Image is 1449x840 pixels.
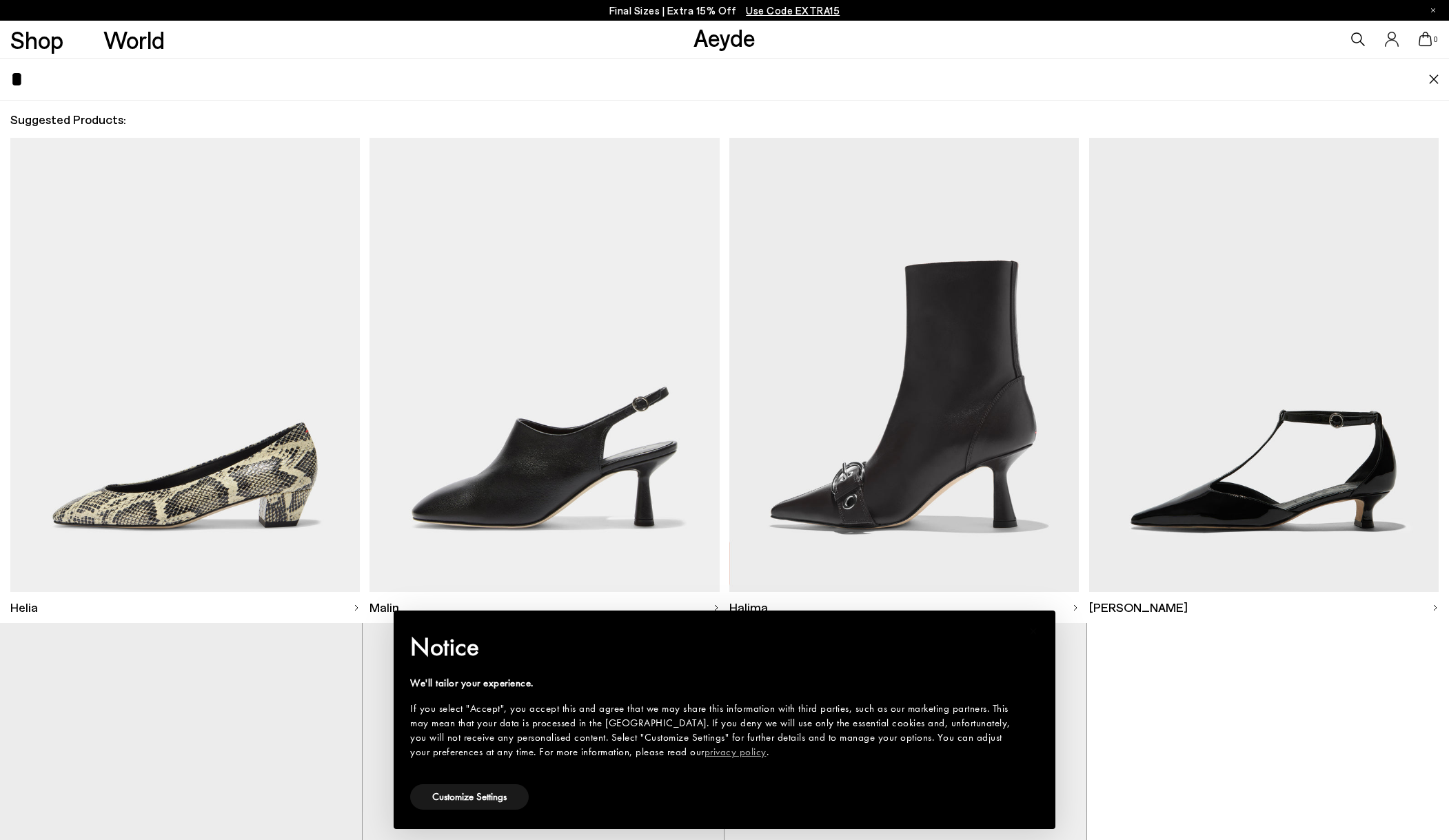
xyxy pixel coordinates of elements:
[1089,592,1439,623] a: [PERSON_NAME]
[353,604,360,611] img: svg%3E
[729,138,1079,592] img: Descriptive text
[10,111,1439,128] h2: Suggested Products:
[10,138,360,592] img: Descriptive text
[103,28,165,52] a: World
[609,2,840,19] p: Final Sizes | Extra 15% Off
[693,23,756,52] a: Aeyde
[1432,604,1439,611] img: svg%3E
[1029,620,1038,642] span: ×
[1089,599,1188,616] span: [PERSON_NAME]
[10,599,38,616] span: Helia
[10,592,360,623] a: Helia
[746,4,840,17] span: Navigate to /collections/ss25-final-sizes
[705,745,767,759] a: privacy policy
[10,28,63,52] a: Shop
[1089,138,1439,592] img: Descriptive text
[369,138,719,592] img: Descriptive text
[1017,615,1050,648] button: Close this notice
[369,599,399,616] span: Malin
[1419,32,1432,47] a: 0
[1432,36,1439,43] span: 0
[1072,604,1079,611] img: svg%3E
[729,592,1079,623] a: Halima
[369,592,719,623] a: Malin
[410,784,529,810] button: Customize Settings
[410,676,1017,690] div: We'll tailor your experience.
[1428,74,1439,84] img: close.svg
[410,629,1017,665] h2: Notice
[410,701,1017,759] div: If you select "Accept", you accept this and agree that we may share this information with third p...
